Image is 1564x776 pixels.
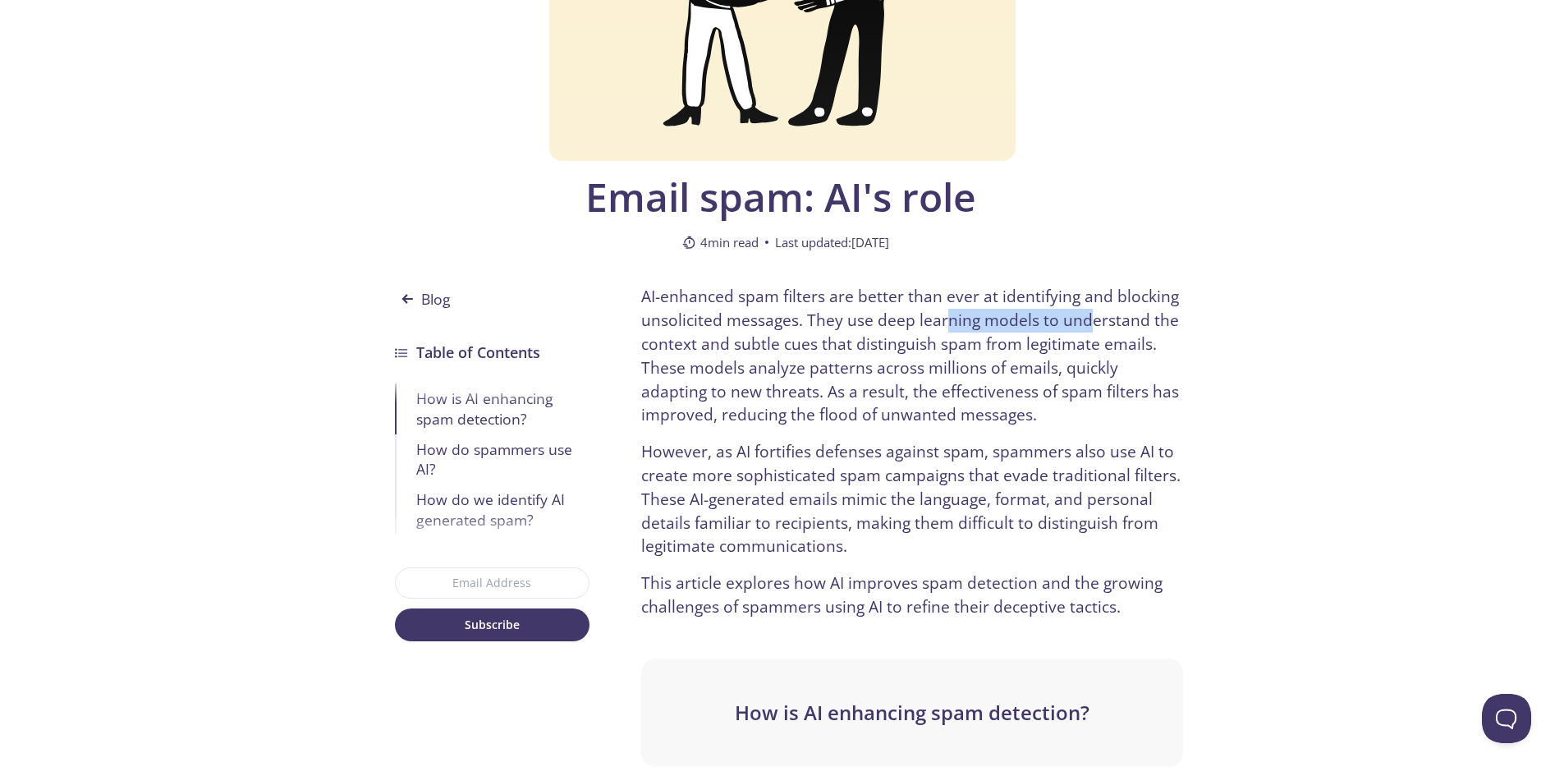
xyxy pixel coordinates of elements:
[395,567,590,599] input: Email Address
[641,572,1182,619] p: This article explores how AI improves spam detection and the growing challenges of spammers using...
[416,439,590,480] div: How do spammers use AI?
[641,440,1182,558] p: However, as AI fortifies defenses against spam, spammers also use AI to create more sophisticated...
[1482,694,1531,743] iframe: Help Scout Beacon - Open
[395,260,590,321] a: Blog
[735,699,1089,726] span: How is AI enhancing spam detection?
[682,232,759,252] span: 4 min read
[500,174,1062,219] span: Email spam: AI's role
[416,341,540,364] h3: Table of Contents
[395,283,461,315] span: Blog
[416,489,590,530] div: How do we identify AI generated spam?
[641,285,1182,427] p: AI-enhanced spam filters are better than ever at identifying and blocking unsolicited messages. T...
[416,388,590,429] div: How is AI enhancing spam detection?
[775,232,889,252] span: Last updated: [DATE]
[395,608,590,641] button: Subscribe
